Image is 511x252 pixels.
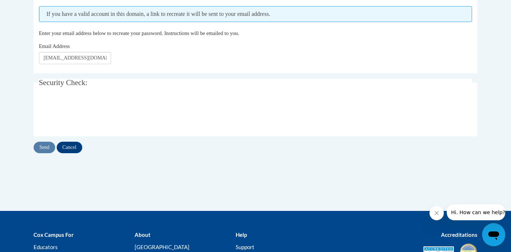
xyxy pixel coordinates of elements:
[135,231,150,238] b: About
[135,244,189,250] a: [GEOGRAPHIC_DATA]
[39,43,70,49] span: Email Address
[57,142,82,153] input: Cancel
[441,231,477,238] b: Accreditations
[236,231,247,238] b: Help
[39,30,239,36] span: Enter your email address below to recreate your password. Instructions will be emailed to you.
[39,99,149,127] iframe: reCAPTCHA
[482,223,505,246] iframe: Button to launch messaging window
[34,231,74,238] b: Cox Campus For
[447,204,505,220] iframe: Message from company
[236,244,254,250] a: Support
[429,206,444,220] iframe: Close message
[39,52,111,64] input: Email
[34,244,58,250] a: Educators
[39,78,88,87] span: Security Check:
[39,6,472,22] span: If you have a valid account in this domain, a link to recreate it will be sent to your email addr...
